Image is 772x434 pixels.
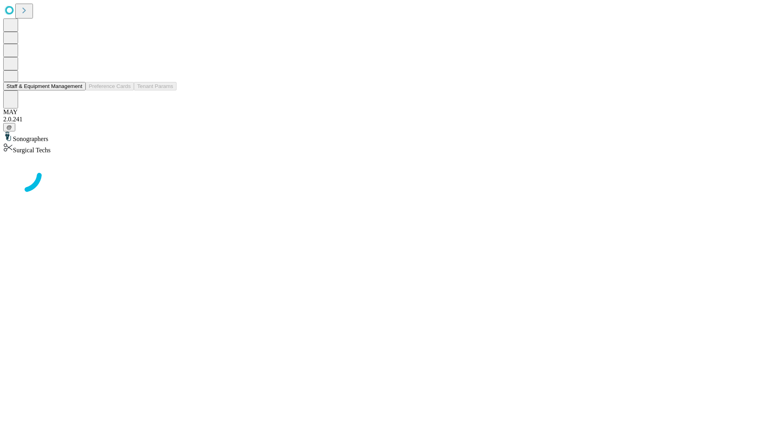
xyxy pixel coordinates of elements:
[86,82,134,90] button: Preference Cards
[3,108,769,116] div: MAY
[3,131,769,143] div: Sonographers
[3,143,769,154] div: Surgical Techs
[6,124,12,130] span: @
[3,116,769,123] div: 2.0.241
[3,123,15,131] button: @
[134,82,177,90] button: Tenant Params
[3,82,86,90] button: Staff & Equipment Management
